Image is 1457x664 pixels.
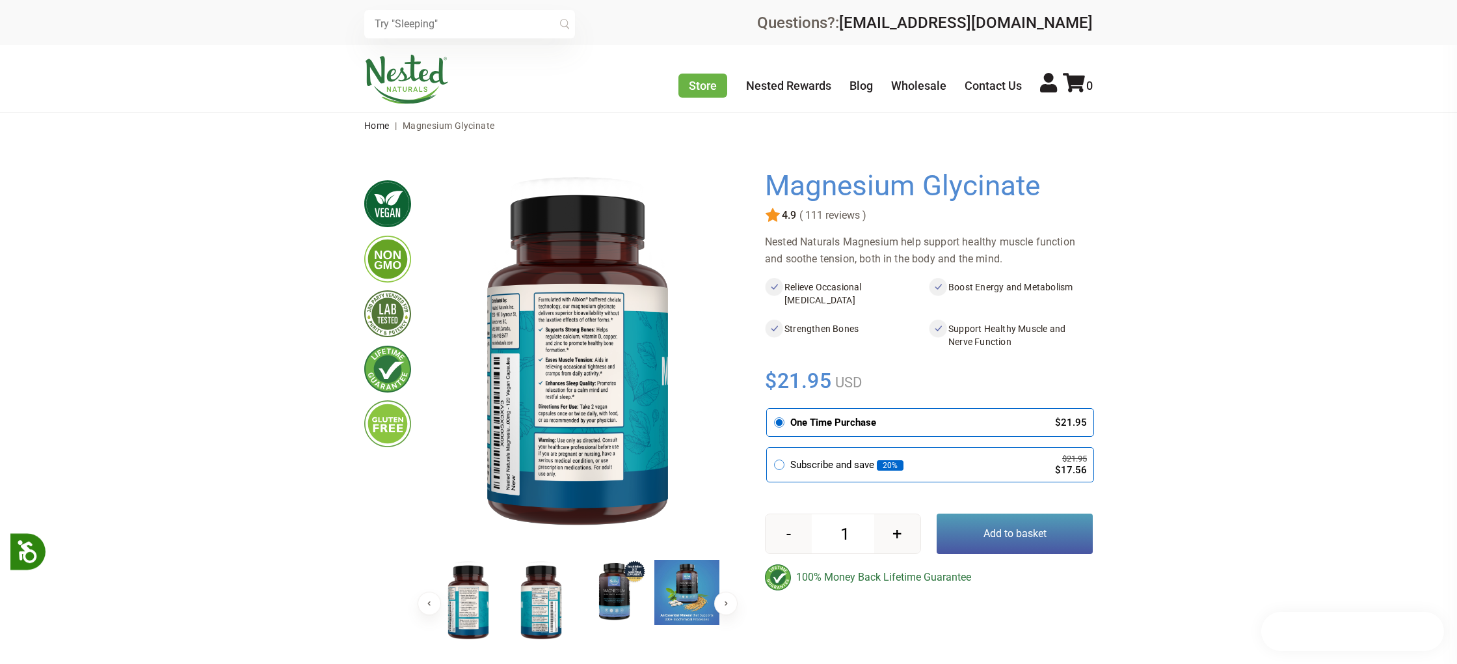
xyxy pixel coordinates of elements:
li: Relieve Occasional [MEDICAL_DATA] [765,278,929,309]
span: Magnesium Glycinate [403,120,495,131]
a: Wholesale [891,79,946,92]
a: Store [678,74,727,98]
button: - [766,514,812,553]
a: Contact Us [965,79,1022,92]
button: + [874,514,920,553]
nav: breadcrumbs [364,113,1093,139]
div: 100% Money Back Lifetime Guarantee [765,564,1093,590]
img: lifetimeguarantee [364,346,411,393]
img: star.svg [765,208,781,223]
li: Strengthen Bones [765,320,929,351]
img: glutenfree [364,400,411,447]
li: Boost Energy and Metabolism [929,278,1093,309]
img: Magnesium Glycinate [581,560,647,625]
img: vegan [364,180,411,227]
a: 0 [1063,79,1093,92]
span: 0 [1086,79,1093,92]
img: Nested Naturals [364,55,449,104]
div: Questions?: [757,15,1093,31]
button: Previous [418,592,441,615]
img: badge-lifetimeguarantee-color.svg [765,564,791,590]
input: Try "Sleeping" [364,10,575,38]
button: Next [714,592,738,615]
span: | [392,120,400,131]
span: 4.9 [781,210,796,221]
img: gmofree [364,236,411,283]
span: ( 111 reviews ) [796,210,866,221]
h1: Magnesium Glycinate [765,170,1086,202]
span: $21.95 [765,367,832,395]
a: Blog [849,79,873,92]
img: Magnesium Glycinate [436,560,501,644]
span: USD [832,374,862,391]
a: Home [364,120,390,131]
button: Add to basket [937,514,1093,554]
div: Nested Naturals Magnesium help support healthy muscle function and soothe tension, both in the bo... [765,234,1093,268]
iframe: Button to open loyalty program pop-up [1261,612,1444,651]
a: Nested Rewards [746,79,831,92]
li: Support Healthy Muscle and Nerve Function [929,320,1093,351]
img: Magnesium Glycinate [654,560,719,625]
img: thirdpartytested [364,290,411,337]
a: [EMAIL_ADDRESS][DOMAIN_NAME] [839,14,1093,32]
img: Magnesium Glycinate [509,560,574,644]
img: Magnesium Glycinate [432,170,723,549]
